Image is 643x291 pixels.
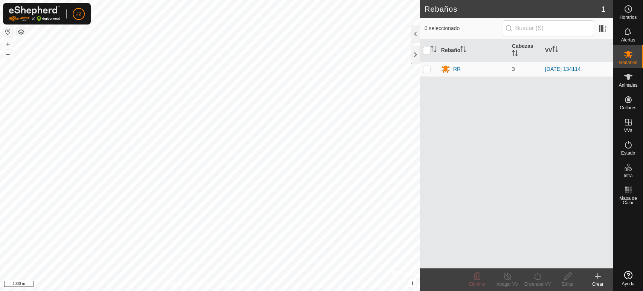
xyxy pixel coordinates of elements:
p-sorticon: Activar para ordenar [431,47,437,53]
span: Infra [623,173,632,178]
th: VV [542,39,613,62]
th: Cabezas [509,39,542,62]
button: Capas del Mapa [17,28,26,37]
span: Alertas [621,38,635,42]
span: VVs [624,128,632,133]
div: Editar [553,281,583,288]
div: Apagar VV [492,281,522,288]
span: 1 [601,3,605,15]
img: Logo Gallagher [9,6,60,21]
span: Ayuda [622,282,635,286]
a: [DATE] 134114 [545,66,581,72]
p-sorticon: Activar para ordenar [512,51,518,57]
span: 0 seleccionado [425,25,503,32]
a: Ayuda [613,268,643,289]
a: Política de Privacidad [171,281,214,288]
button: + [3,40,12,49]
p-sorticon: Activar para ordenar [460,47,466,53]
button: – [3,49,12,58]
div: RR [453,65,461,73]
span: Collares [620,106,636,110]
div: Crear [583,281,613,288]
div: Encender VV [522,281,553,288]
button: i [408,279,417,288]
input: Buscar (S) [503,20,594,36]
span: Animales [619,83,637,87]
span: Horarios [620,15,637,20]
span: Rebaños [619,60,637,65]
a: Contáctenos [223,281,249,288]
span: J2 [76,10,82,18]
h2: Rebaños [425,5,601,14]
span: 3 [512,66,515,72]
th: Rebaño [438,39,509,62]
p-sorticon: Activar para ordenar [552,47,558,53]
button: Restablecer Mapa [3,27,12,36]
span: Eliminar [469,282,485,287]
span: Mapa de Calor [615,196,641,205]
span: i [412,280,413,286]
span: Estado [621,151,635,155]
